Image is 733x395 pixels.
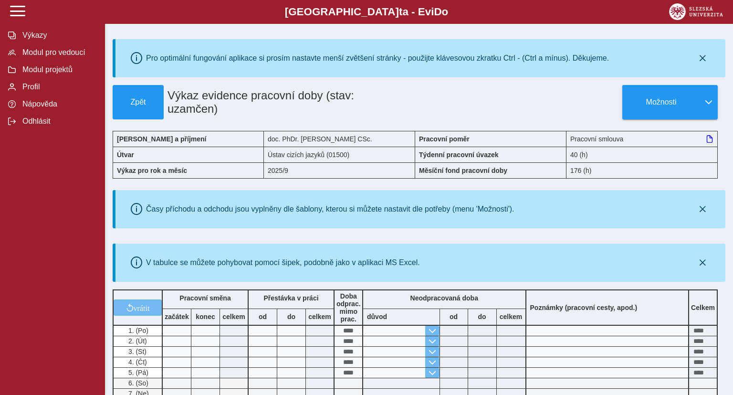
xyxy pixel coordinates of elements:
[146,205,514,214] div: Časy příchodu a odchodu jsou vyplněny dle šablony, kterou si můžete nastavit dle potřeby (menu 'M...
[179,294,230,302] b: Pracovní směna
[117,151,134,159] b: Útvar
[20,117,97,126] span: Odhlásit
[526,304,641,311] b: Poznámky (pracovní cesty, apod.)
[419,151,499,159] b: Týdenní pracovní úvazek
[630,98,692,107] span: Možnosti
[134,304,150,311] span: vrátit
[163,313,191,320] b: začátek
[146,258,420,267] div: V tabulce se můžete pohybovat pomocí šipek, podobně jako v aplikaci MS Excel.
[29,6,704,18] b: [GEOGRAPHIC_DATA] a - Evi
[566,162,718,179] div: 176 (h)
[468,313,496,320] b: do
[622,85,700,119] button: Možnosti
[497,313,525,320] b: celkem
[126,327,148,334] span: 1. (Po)
[566,147,718,162] div: 40 (h)
[191,313,220,320] b: konec
[114,299,162,316] button: vrátit
[367,313,387,320] b: důvod
[263,294,318,302] b: Přestávka v práci
[434,6,441,18] span: D
[277,313,305,320] b: do
[336,292,361,323] b: Doba odprac. mimo prac.
[440,313,468,320] b: od
[691,304,715,311] b: Celkem
[146,54,609,63] div: Pro optimální fungování aplikace si prosím nastavte menší zvětšení stránky - použijte klávesovou ...
[20,31,97,40] span: Výkazy
[113,85,164,119] button: Zpět
[264,162,415,179] div: 2025/9
[410,294,478,302] b: Neodpracovaná doba
[126,379,148,387] span: 6. (So)
[164,85,368,119] h1: Výkaz evidence pracovní doby (stav: uzamčen)
[264,147,415,162] div: Ústav cizích jazyků (01500)
[306,313,334,320] b: celkem
[126,337,147,345] span: 2. (Út)
[20,83,97,91] span: Profil
[126,369,148,376] span: 5. (Pá)
[20,48,97,57] span: Modul pro vedoucí
[20,100,97,108] span: Nápověda
[20,65,97,74] span: Modul projektů
[399,6,402,18] span: t
[249,313,277,320] b: od
[264,131,415,147] div: doc. PhDr. [PERSON_NAME] CSc.
[220,313,248,320] b: celkem
[117,135,206,143] b: [PERSON_NAME] a příjmení
[117,98,159,107] span: Zpět
[669,3,723,20] img: logo_web_su.png
[419,135,470,143] b: Pracovní poměr
[419,167,507,174] b: Měsíční fond pracovní doby
[126,358,147,366] span: 4. (Čt)
[126,348,147,355] span: 3. (St)
[442,6,449,18] span: o
[566,131,718,147] div: Pracovní smlouva
[117,167,187,174] b: Výkaz pro rok a měsíc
